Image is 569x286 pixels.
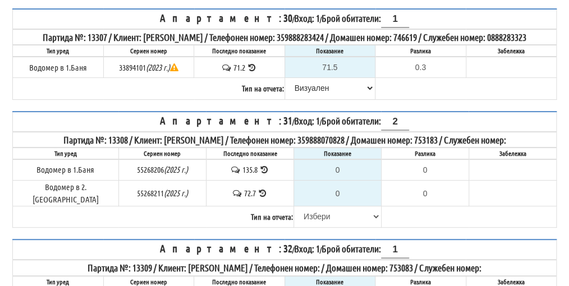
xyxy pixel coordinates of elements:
span: Апартамент: 32 [160,242,292,255]
th: Тип уред [13,45,104,57]
th: Забележка [466,45,557,57]
b: Тип на отчета: [251,211,293,222]
i: Метрологична годност до 2025г. [164,164,188,174]
span: История на показанията [258,188,268,198]
span: Апартамент: 31 [160,114,292,127]
span: Брой обитатели: [322,12,409,24]
span: История на забележките [221,62,233,72]
th: Разлика [381,147,469,159]
i: Метрологична годност до 2025г. [164,188,188,198]
th: Показание [284,45,375,57]
span: Брой обитатели: [322,115,409,126]
th: Показание [293,147,381,159]
td: Водомер в 1.Баня [13,159,119,181]
span: Апартамент: 30 [160,11,292,24]
span: История на показанията [259,164,270,174]
span: История на забележките [232,188,244,198]
span: 135.8 [242,164,258,174]
div: Партида №: 13307 / Клиент: [PERSON_NAME] / Телефонен номер: 359888283424 / Домашен номер: 746619 ... [13,30,556,44]
span: 71.2 [233,62,245,72]
td: 55268206 [118,159,206,181]
td: 55268211 [118,181,206,206]
th: Тип уред [13,147,119,159]
b: Тип на отчета: [242,83,284,93]
div: Партида №: 13308 / Клиент: [PERSON_NAME] / Телефонен номер: 359888070828 / Домашен номер: 753183 ... [13,133,556,146]
span: Вход: 1 [294,115,320,126]
td: Водомер в 1.Баня [13,57,104,78]
td: Водомер в 2.[GEOGRAPHIC_DATA] [13,181,119,206]
th: / / [13,9,557,29]
td: 33894101 [103,57,194,78]
span: Вход: 1 [294,243,320,254]
th: / / [13,239,557,260]
span: Брой обитатели: [322,243,409,254]
th: Сериен номер [118,147,206,159]
th: Разлика [375,45,466,57]
div: Партида №: 13309 / Клиент: [PERSON_NAME] / Телефонен номер: / Домашен номер: 753083 / Служебен но... [13,261,556,274]
span: 72.7 [244,188,256,198]
th: Последно показание [206,147,293,159]
i: Метрологична годност до 2023г. [146,62,178,72]
span: История на забележките [230,164,242,174]
span: Вход: 1 [294,12,320,24]
th: Сериен номер [103,45,194,57]
th: / / [13,112,557,132]
th: Последно показание [194,45,285,57]
th: Забележка [469,147,556,159]
span: История на показанията [247,62,258,72]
